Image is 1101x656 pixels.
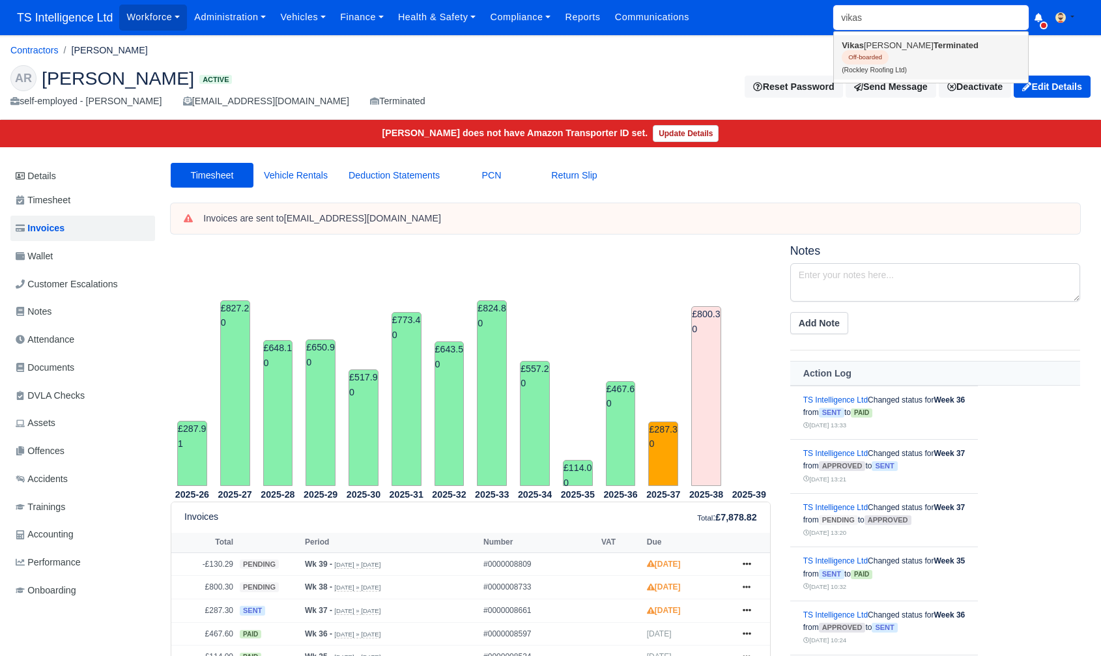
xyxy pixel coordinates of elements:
a: Deactivate [939,76,1011,98]
strong: [EMAIL_ADDRESS][DOMAIN_NAME] [284,213,441,223]
a: Onboarding [10,578,155,603]
a: Administration [187,5,273,30]
small: [DATE] 13:33 [803,421,846,429]
strong: Week 36 [934,610,965,620]
a: Performance [10,550,155,575]
strong: [DATE] [647,606,681,615]
a: DVLA Checks [10,383,155,408]
span: Accounting [16,527,74,542]
span: pending [240,560,279,569]
span: Performance [16,555,81,570]
strong: Wk 39 - [305,560,332,569]
th: 2025-27 [214,487,257,502]
th: Action Log [790,362,1080,386]
a: Trainings [10,494,155,520]
span: approved [865,515,911,525]
td: £824.80 [477,300,507,485]
td: £287.91 [177,421,207,485]
small: (Rockley Roofing Ltd) [842,66,907,74]
span: Timesheet [16,193,70,208]
span: sent [819,408,844,418]
div: [EMAIL_ADDRESS][DOMAIN_NAME] [183,94,349,109]
a: Vikas[PERSON_NAME]Terminated Off-boarded (Rockley Roofing Ltd) [834,35,1028,79]
a: Compliance [483,5,558,30]
span: DVLA Checks [16,388,85,403]
span: paid [240,630,261,639]
td: £557.20 [520,361,550,486]
td: #0000008809 [480,552,598,576]
h5: Notes [790,244,1080,258]
td: £287.30 [171,599,236,622]
li: [PERSON_NAME] [59,43,148,58]
a: TS Intelligence Ltd [803,556,868,565]
span: [DATE] [647,629,672,638]
strong: [DATE] [647,582,681,592]
td: Changed status for from to [790,386,979,440]
th: Due [644,533,731,552]
strong: Week 37 [934,503,965,512]
span: Onboarding [16,583,76,598]
span: Wallet [16,249,53,264]
a: Return Slip [533,163,616,188]
th: 2025-30 [342,487,385,502]
a: Health & Safety [391,5,483,30]
a: Vehicles [273,5,333,30]
div: self-employed - [PERSON_NAME] [10,94,162,109]
strong: Week 36 [934,395,965,405]
a: Contractors [10,45,59,55]
small: [DATE] 13:20 [803,529,846,536]
span: [PERSON_NAME] [42,69,194,87]
a: Attendance [10,327,155,352]
a: Wallet [10,244,155,269]
a: Timesheet [171,163,253,188]
a: Communications [608,5,697,30]
th: Number [480,533,598,552]
div: Invoices are sent to [203,212,1067,225]
span: paid [851,570,872,579]
th: 2025-38 [685,487,728,502]
a: Assets [10,410,155,436]
td: £467.60 [171,622,236,646]
a: Vehicle Rentals [253,163,338,188]
a: Notes [10,299,155,324]
th: 2025-29 [299,487,342,502]
span: Trainings [16,500,65,515]
td: £467.60 [606,381,636,486]
td: Changed status for from to [790,601,979,655]
span: Accidents [16,472,68,487]
strong: Wk 37 - [305,606,332,615]
strong: Week 35 [934,556,965,565]
a: Deduction Statements [338,163,450,188]
td: #0000008733 [480,576,598,599]
strong: Wk 36 - [305,629,332,638]
h6: Invoices [184,511,218,522]
td: £800.30 [171,576,236,599]
span: sent [872,623,897,633]
span: approved [819,461,866,471]
a: TS Intelligence Ltd [10,5,119,31]
th: VAT [598,533,644,552]
td: £800.30 [691,306,721,486]
a: Send Message [846,76,936,98]
th: 2025-28 [257,487,300,502]
a: Update Details [653,125,719,142]
span: Documents [16,360,74,375]
a: TS Intelligence Ltd [803,449,868,458]
span: sent [819,569,844,579]
td: #0000008661 [480,599,598,622]
span: Off-boarded [842,50,889,64]
span: Invoices [16,221,64,236]
span: Attendance [16,332,74,347]
small: Total [697,514,713,522]
strong: Wk 38 - [305,582,332,592]
td: £287.30 [648,421,678,486]
strong: [DATE] [647,560,681,569]
a: Workforce [119,5,187,30]
td: £643.50 [435,341,465,486]
td: £827.20 [220,300,250,486]
a: Reports [558,5,607,30]
span: paid [851,408,872,418]
div: AR [10,65,36,91]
